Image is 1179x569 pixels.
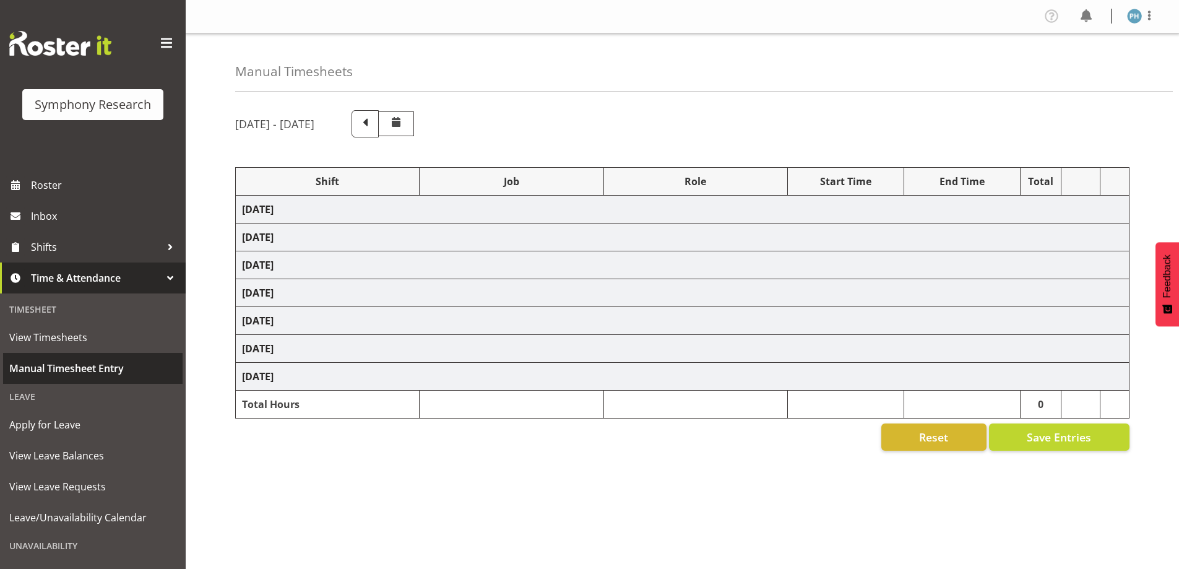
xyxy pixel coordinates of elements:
[1155,242,1179,326] button: Feedback - Show survey
[3,409,183,440] a: Apply for Leave
[610,174,781,189] div: Role
[236,363,1129,391] td: [DATE]
[9,446,176,465] span: View Leave Balances
[31,176,179,194] span: Roster
[9,31,111,56] img: Rosterit website logo
[9,328,176,347] span: View Timesheets
[3,322,183,353] a: View Timesheets
[794,174,897,189] div: Start Time
[3,471,183,502] a: View Leave Requests
[919,429,948,445] span: Reset
[3,297,183,322] div: Timesheet
[235,117,314,131] h5: [DATE] - [DATE]
[3,440,183,471] a: View Leave Balances
[1020,391,1061,419] td: 0
[31,207,179,225] span: Inbox
[236,224,1129,251] td: [DATE]
[236,307,1129,335] td: [DATE]
[235,64,353,79] h4: Manual Timesheets
[1162,254,1173,298] span: Feedback
[31,238,161,256] span: Shifts
[31,269,161,287] span: Time & Attendance
[35,95,151,114] div: Symphony Research
[989,423,1129,451] button: Save Entries
[236,196,1129,224] td: [DATE]
[236,279,1129,307] td: [DATE]
[9,415,176,434] span: Apply for Leave
[9,477,176,496] span: View Leave Requests
[1027,174,1055,189] div: Total
[9,508,176,527] span: Leave/Unavailability Calendar
[3,533,183,558] div: Unavailability
[242,174,413,189] div: Shift
[3,384,183,409] div: Leave
[236,335,1129,363] td: [DATE]
[236,251,1129,279] td: [DATE]
[236,391,420,419] td: Total Hours
[426,174,597,189] div: Job
[1127,9,1142,24] img: paul-hitchfield1916.jpg
[1027,429,1091,445] span: Save Entries
[3,502,183,533] a: Leave/Unavailability Calendar
[9,359,176,378] span: Manual Timesheet Entry
[881,423,987,451] button: Reset
[910,174,1014,189] div: End Time
[3,353,183,384] a: Manual Timesheet Entry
